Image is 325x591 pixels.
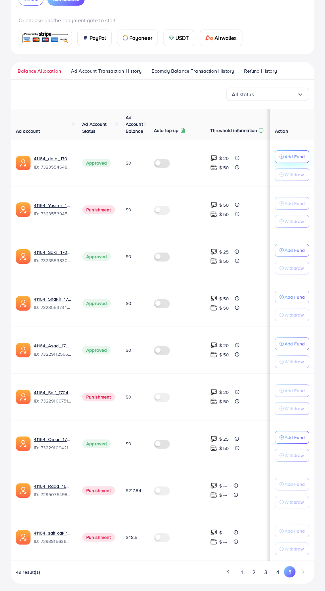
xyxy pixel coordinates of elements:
img: top-up amount [210,304,217,311]
a: card [19,30,72,46]
p: Withdraw [285,358,304,366]
span: Refund History [244,67,277,75]
img: ic-ads-acc.e4c84228.svg [16,390,31,404]
div: <span class='underline'>41164_dalo_1705147980455</span></br>7323554648424759297 [34,155,72,171]
span: ID: 7295075498865016833 [34,491,72,498]
ul: Pagination [223,566,309,578]
p: $ 50 [219,257,229,265]
p: Withdraw [285,171,304,179]
span: USDT [175,34,189,42]
p: Add Fund [285,387,305,395]
p: Withdraw [285,451,304,459]
span: Punishment [82,533,115,542]
button: Go to page 1 [236,566,248,578]
img: ic-ads-acc.e4c84228.svg [16,249,31,264]
p: $ 50 [219,164,229,172]
p: Or choose another payment gate to start [19,16,306,24]
span: $0 [126,440,131,447]
p: Withdraw [285,217,304,225]
img: top-up amount [210,201,217,208]
span: $0 [126,206,131,213]
div: <span class='underline'>41164_Omar_1704998087649</span></br>7322910942148820993 [34,436,72,451]
a: 41164_Omar_1704998087649 [34,436,72,443]
p: Add Fund [285,153,305,161]
span: Approved [82,159,111,167]
img: top-up amount [210,389,217,396]
button: Go to previous page [223,566,234,577]
button: Add Fund [275,478,309,490]
span: ID: 7322910942148820993 [34,444,72,451]
span: Ad Account Balance [126,114,143,134]
p: Withdraw [285,264,304,272]
img: top-up amount [210,258,217,264]
button: Add Fund [275,525,309,537]
a: cardPayoneer [117,30,158,46]
p: $ 20 [219,388,229,396]
img: card [21,31,70,45]
p: Add Fund [285,293,305,301]
span: ID: 7322910975102009345 [34,398,72,404]
input: Search for option [254,89,297,100]
button: Add Fund [275,384,309,397]
p: $ --- [219,491,227,499]
button: Add Fund [275,244,309,257]
span: Ecomdy Balance Transaction History [152,67,234,75]
p: $ 50 [219,304,229,312]
div: <span class='underline'>41164_Shakir_1705147746585</span></br>7323553734024347650 [34,296,72,311]
span: Approved [82,439,111,448]
a: 41164_dalo_1705147980455 [34,155,72,162]
img: top-up amount [210,435,217,442]
span: ID: 7323553734024347650 [34,304,72,311]
img: top-up amount [210,529,217,536]
p: Add Fund [285,433,305,441]
span: ID: 7323554648424759297 [34,164,72,170]
span: All status [232,89,254,100]
div: <span class='underline'>41164_Asad_1704998163628</span></br>7322911256606900225 [34,342,72,358]
p: $ 50 [219,398,229,406]
img: top-up amount [210,155,217,162]
span: Punishment [82,486,115,495]
img: ic-ads-acc.e4c84228.svg [16,436,31,451]
div: <span class='underline'>41164_Sakr_1705147778994</span></br>7323553830405455873 [34,249,72,264]
p: Add Fund [285,246,305,254]
img: top-up amount [210,482,217,489]
button: Go to page 2 [248,566,260,578]
button: Withdraw [275,262,309,274]
img: ic-ads-acc.e4c84228.svg [16,156,31,170]
button: Withdraw [275,402,309,415]
span: Balance Allocation [18,67,61,75]
img: card [83,35,88,40]
p: Threshold information [210,126,257,134]
div: Search for option [226,88,309,101]
p: Withdraw [285,545,304,553]
p: Auto top-up [154,126,179,134]
img: top-up amount [210,295,217,302]
span: ID: 7323553945044090882 [34,210,72,217]
a: 41164_Yasser_1705147799462 [34,202,72,209]
a: 41164_Sakr_1705147778994 [34,249,72,256]
span: Approved [82,252,111,261]
button: Go to page 4 [272,566,284,578]
span: Action [275,128,288,134]
span: $0 [126,160,131,166]
button: Go to page 5 [284,566,295,577]
img: top-up amount [210,164,217,171]
span: $48.5 [126,534,138,541]
img: top-up amount [210,538,217,545]
a: 41164_Asad_1704998163628 [34,342,72,349]
a: cardPayPal [77,30,112,46]
span: $0 [126,347,131,353]
p: Withdraw [285,498,304,506]
p: $ 20 [219,154,229,162]
p: Add Fund [285,480,305,488]
img: ic-ads-acc.e4c84228.svg [16,202,31,217]
button: Withdraw [275,309,309,321]
button: Withdraw [275,168,309,181]
button: Withdraw [275,355,309,368]
p: $ 50 [219,210,229,218]
p: Withdraw [285,405,304,412]
span: $0 [126,394,131,400]
span: Approved [82,299,111,308]
img: ic-ads-acc.e4c84228.svg [16,343,31,357]
span: ID: 7293815636324024321 [34,538,72,545]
